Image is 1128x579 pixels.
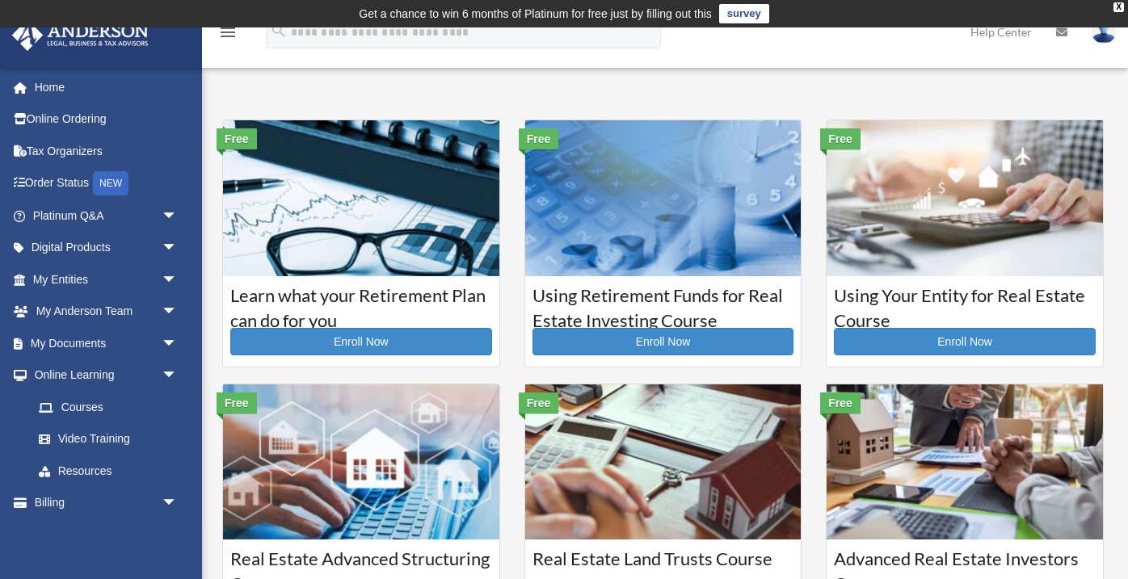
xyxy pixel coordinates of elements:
span: arrow_drop_down [162,263,194,296]
a: Platinum Q&Aarrow_drop_down [11,199,202,232]
div: Free [820,392,861,413]
div: Get a chance to win 6 months of Platinum for free just by filling out this [359,4,712,23]
a: Order StatusNEW [11,167,202,200]
span: arrow_drop_down [162,487,194,520]
i: menu [218,23,238,42]
a: Billingarrow_drop_down [11,487,202,519]
a: Resources [23,455,202,487]
div: Free [519,128,559,149]
span: arrow_drop_down [162,232,194,265]
span: arrow_drop_down [162,296,194,329]
a: menu [218,28,238,42]
div: NEW [93,171,128,195]
div: Free [519,392,559,413]
span: arrow_drop_down [162,199,194,233]
a: Enroll Now [834,328,1096,355]
a: My Anderson Teamarrow_drop_down [11,296,202,328]
span: arrow_drop_down [162,327,194,360]
span: arrow_drop_down [162,359,194,392]
h3: Learn what your Retirement Plan can do for you [230,283,492,324]
div: Free [217,128,257,149]
a: My Documentsarrow_drop_down [11,327,202,359]
a: Video Training [23,423,202,455]
h3: Using Your Entity for Real Estate Course [834,283,1096,324]
a: Tax Organizers [11,135,202,167]
a: Enroll Now [532,328,794,355]
i: search [270,22,288,40]
div: Free [820,128,861,149]
a: Courses [23,391,194,423]
a: My Entitiesarrow_drop_down [11,263,202,296]
a: Enroll Now [230,328,492,355]
h3: Using Retirement Funds for Real Estate Investing Course [532,283,794,324]
a: Events Calendar [11,518,202,551]
a: survey [719,4,769,23]
img: User Pic [1092,20,1116,44]
a: Digital Productsarrow_drop_down [11,232,202,264]
div: close [1113,2,1124,12]
div: Free [217,392,257,413]
img: Anderson Advisors Platinum Portal [7,19,154,51]
a: Home [11,71,202,103]
a: Online Learningarrow_drop_down [11,359,202,392]
a: Online Ordering [11,103,202,136]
